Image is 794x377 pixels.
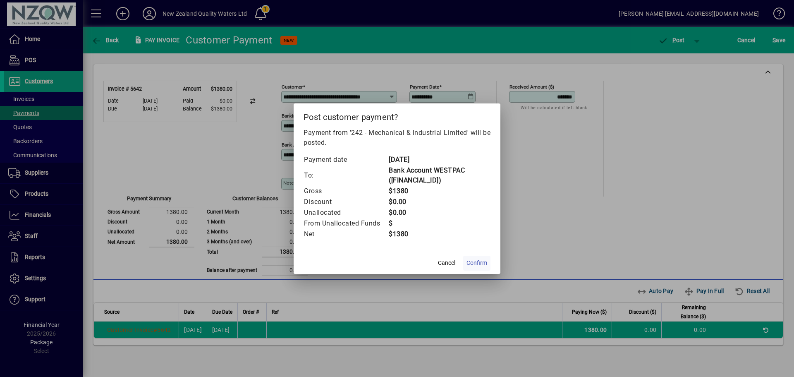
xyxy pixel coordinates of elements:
[388,207,490,218] td: $0.00
[438,259,455,267] span: Cancel
[294,103,500,127] h2: Post customer payment?
[463,256,490,271] button: Confirm
[388,186,490,197] td: $1380
[304,154,388,165] td: Payment date
[304,207,388,218] td: Unallocated
[304,197,388,207] td: Discount
[388,218,490,229] td: $
[304,186,388,197] td: Gross
[304,229,388,240] td: Net
[388,165,490,186] td: Bank Account WESTPAC ([FINANCIAL_ID])
[388,197,490,207] td: $0.00
[388,154,490,165] td: [DATE]
[304,218,388,229] td: From Unallocated Funds
[304,165,388,186] td: To:
[466,259,487,267] span: Confirm
[304,128,490,148] p: Payment from '242 - Mechanical & Industrial Limited' will be posted.
[388,229,490,240] td: $1380
[433,256,460,271] button: Cancel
